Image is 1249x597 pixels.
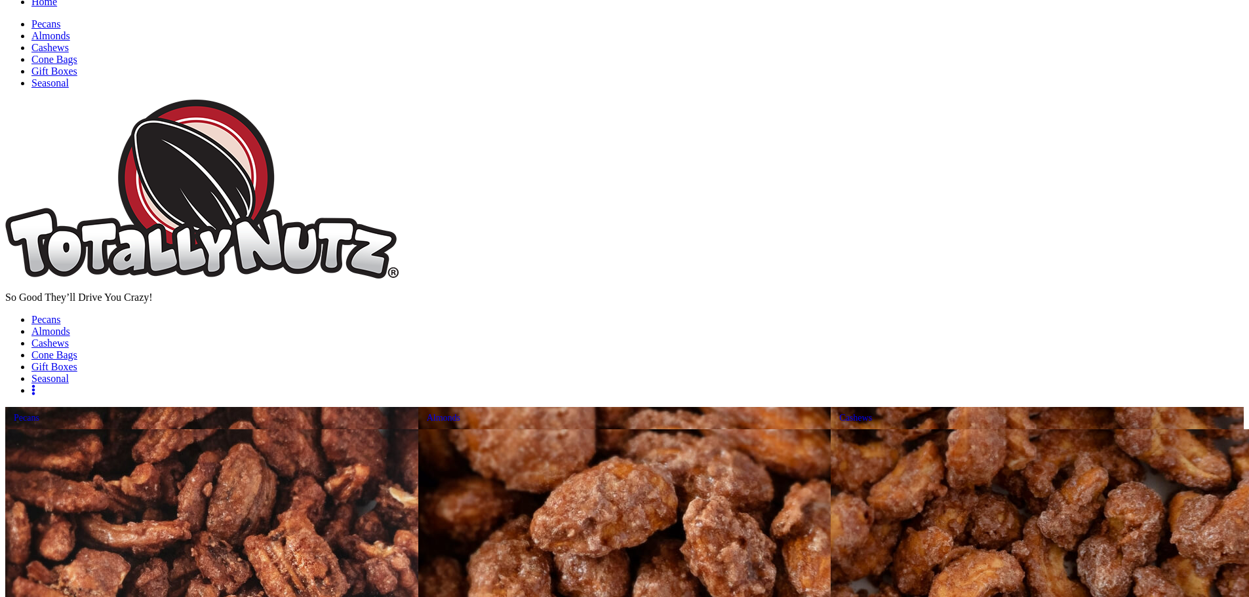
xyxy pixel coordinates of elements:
a: Pecans [31,18,60,29]
a: Pecans [31,314,60,325]
a: Gift Boxes [31,66,77,77]
a: Cone Bags [31,54,77,65]
a: Cashews [31,337,69,349]
a: Gift Boxes [31,361,77,372]
p: So Good They’ll Drive You Crazy! [5,292,1244,303]
a: Almonds [31,30,70,41]
a: Almonds [31,326,70,337]
a: Seasonal [31,373,69,384]
a: Cashews [31,42,69,53]
span: Cashews [831,407,881,429]
a: Cone Bags [31,349,77,360]
a: Almonds [418,412,469,423]
span: Pecans [5,407,48,429]
img: Home [5,100,399,279]
a: Pecans [5,412,48,423]
a: Seasonal [31,77,69,88]
span: Almonds [418,407,469,429]
a: Cashews [831,412,881,423]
